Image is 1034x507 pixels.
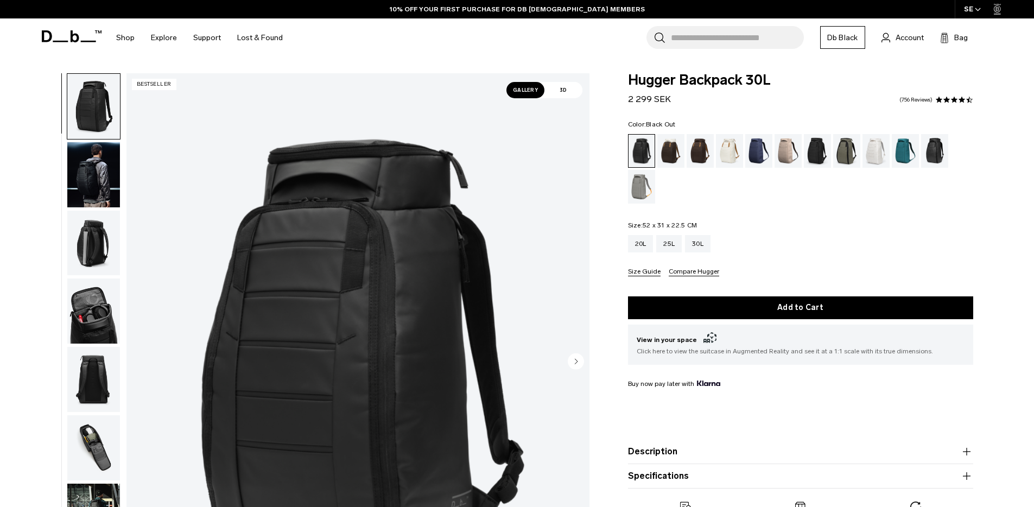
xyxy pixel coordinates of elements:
a: Support [193,18,221,57]
button: Hugger Backpack 30L Black Out [67,346,120,413]
button: Hugger Backpack 30L Black Out [67,278,120,344]
a: Account [881,31,924,44]
img: {"height" => 20, "alt" => "Klarna"} [697,381,720,386]
img: Hugger Backpack 30L Black Out [67,347,120,412]
button: Specifications [628,470,973,483]
button: Description [628,445,973,458]
span: 2 299 SEK [628,94,671,104]
span: Hugger Backpack 30L [628,73,973,87]
a: Black Out [628,134,655,168]
img: Hugger Backpack 30L Black Out [67,211,120,276]
a: 20L [628,235,654,252]
a: Lost & Found [237,18,283,57]
span: View in your space [637,333,965,346]
nav: Main Navigation [108,18,291,57]
a: Explore [151,18,177,57]
button: Compare Hugger [669,268,719,276]
a: 10% OFF YOUR FIRST PURCHASE FOR DB [DEMOGRAPHIC_DATA] MEMBERS [390,4,645,14]
img: Hugger Backpack 30L Black Out [67,142,120,207]
a: 25L [656,235,682,252]
span: Black Out [646,121,675,128]
p: Bestseller [132,79,176,90]
span: Account [896,32,924,43]
legend: Color: [628,121,676,128]
button: View in your space Click here to view the suitcase in Augmented Reality and see it at a 1:1 scale... [628,325,973,365]
a: Fogbow Beige [775,134,802,168]
span: Buy now pay later with [628,379,720,389]
img: Hugger Backpack 30L Black Out [67,415,120,480]
img: Hugger Backpack 30L Black Out [67,74,120,139]
span: Bag [954,32,968,43]
a: Shop [116,18,135,57]
a: 30L [685,235,711,252]
a: Cappuccino [657,134,684,168]
button: Hugger Backpack 30L Black Out [67,210,120,276]
span: 3D [544,82,582,98]
img: Hugger Backpack 30L Black Out [67,278,120,344]
a: Sand Grey [628,170,655,204]
a: Charcoal Grey [804,134,831,168]
a: 756 reviews [899,97,932,103]
a: Db Black [820,26,865,49]
a: Espresso [687,134,714,168]
button: Bag [940,31,968,44]
button: Hugger Backpack 30L Black Out [67,415,120,481]
a: Forest Green [833,134,860,168]
legend: Size: [628,222,697,229]
button: Hugger Backpack 30L Black Out [67,73,120,140]
span: 52 x 31 x 22.5 CM [643,221,697,229]
a: Blue Hour [745,134,772,168]
button: Add to Cart [628,296,973,319]
span: Click here to view the suitcase in Augmented Reality and see it at a 1:1 scale with its true dime... [637,346,965,356]
button: Size Guide [628,268,661,276]
a: Clean Slate [862,134,890,168]
a: Oatmilk [716,134,743,168]
button: Next slide [568,353,584,371]
span: Gallery [506,82,544,98]
a: Reflective Black [921,134,948,168]
button: Hugger Backpack 30L Black Out [67,142,120,208]
a: Midnight Teal [892,134,919,168]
